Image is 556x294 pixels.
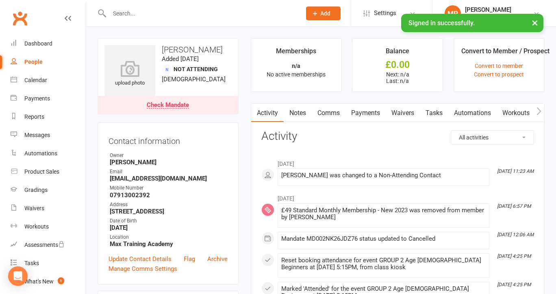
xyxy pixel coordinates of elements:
[24,278,54,285] div: What's New
[24,59,43,65] div: People
[24,95,50,102] div: Payments
[465,13,533,21] div: MAX Training Academy Ltd
[497,253,531,259] i: [DATE] 4:25 PM
[110,217,228,225] div: Date of Birth
[386,104,420,122] a: Waivers
[465,6,533,13] div: [PERSON_NAME]
[107,8,295,19] input: Search...
[251,104,284,122] a: Activity
[24,187,48,193] div: Gradings
[306,7,341,20] button: Add
[11,53,86,71] a: People
[110,233,228,241] div: Location
[360,71,435,84] p: Next: n/a Last: n/a
[24,260,39,266] div: Tasks
[497,282,531,287] i: [DATE] 4:25 PM
[497,104,535,122] a: Workouts
[109,133,228,146] h3: Contact information
[276,46,316,61] div: Memberships
[11,35,86,53] a: Dashboard
[11,181,86,199] a: Gradings
[374,4,396,22] span: Settings
[110,240,228,248] strong: Max Training Academy
[11,126,86,144] a: Messages
[110,184,228,192] div: Mobile Number
[292,63,300,69] strong: n/a
[11,254,86,272] a: Tasks
[10,8,30,28] a: Clubworx
[24,132,50,138] div: Messages
[11,218,86,236] a: Workouts
[110,208,228,215] strong: [STREET_ADDRESS]
[284,104,312,122] a: Notes
[281,172,486,179] div: [PERSON_NAME] was changed to a Non-Attending Contact
[267,71,326,78] span: No active memberships
[110,152,228,159] div: Owner
[24,168,59,175] div: Product Sales
[420,104,448,122] a: Tasks
[11,108,86,126] a: Reports
[11,163,86,181] a: Product Sales
[109,254,172,264] a: Update Contact Details
[261,130,534,143] h3: Activity
[497,168,534,174] i: [DATE] 11:23 AM
[24,77,47,83] div: Calendar
[24,242,65,248] div: Assessments
[11,71,86,89] a: Calendar
[110,168,228,176] div: Email
[345,104,386,122] a: Payments
[445,5,461,22] div: MP
[281,235,486,242] div: Mandate MD002NK26JDZ76 status updated to Cancelled
[474,71,524,78] a: Convert to prospect
[497,203,531,209] i: [DATE] 6:57 PM
[104,45,232,54] h3: [PERSON_NAME]
[261,190,534,203] li: [DATE]
[58,277,64,284] span: 1
[11,89,86,108] a: Payments
[360,61,435,69] div: £0.00
[24,40,52,47] div: Dashboard
[320,10,330,17] span: Add
[162,76,226,83] span: [DEMOGRAPHIC_DATA]
[281,257,486,271] div: Reset booking attendance for event GROUP 2 Age [DEMOGRAPHIC_DATA] Beginners at [DATE] 5:15PM, fro...
[11,236,86,254] a: Assessments
[110,175,228,182] strong: [EMAIL_ADDRESS][DOMAIN_NAME]
[11,272,86,291] a: What's New1
[11,199,86,218] a: Waivers
[497,232,534,237] i: [DATE] 12:06 AM
[24,150,57,157] div: Automations
[207,254,228,264] a: Archive
[24,205,44,211] div: Waivers
[147,102,189,109] div: Check Mandate
[11,144,86,163] a: Automations
[104,61,155,87] div: upload photo
[110,224,228,231] strong: [DATE]
[261,155,534,168] li: [DATE]
[174,66,218,72] span: Not Attending
[109,264,177,274] a: Manage Comms Settings
[184,254,195,264] a: Flag
[281,207,486,221] div: £49 Standard Monthly Membership - New 2023 was removed from member by [PERSON_NAME]
[110,192,228,199] strong: 07913002392
[461,46,549,61] div: Convert to Member / Prospect
[448,104,497,122] a: Automations
[528,14,542,31] button: ×
[24,113,44,120] div: Reports
[312,104,345,122] a: Comms
[8,266,28,286] div: Open Intercom Messenger
[110,201,228,209] div: Address
[110,159,228,166] strong: [PERSON_NAME]
[475,63,523,69] a: Convert to member
[386,46,409,61] div: Balance
[24,223,49,230] div: Workouts
[408,19,475,27] span: Signed in successfully.
[162,55,199,63] time: Added [DATE]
